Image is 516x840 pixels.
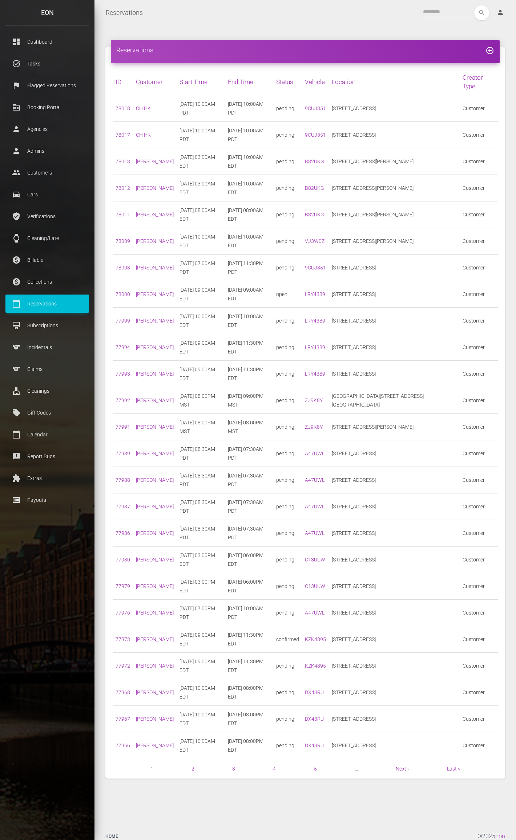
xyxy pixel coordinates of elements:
td: Customer [460,228,498,255]
td: [STREET_ADDRESS][PERSON_NAME] [329,414,460,440]
p: Booking Portal [11,102,84,113]
td: [DATE] 08:00AM EDT [225,201,273,228]
td: [DATE] 10:00AM PDT [177,122,225,148]
td: [DATE] 10:00AM PDT [177,95,225,122]
td: Customer [460,361,498,387]
a: paid Billable [5,251,89,269]
a: VJ3W0Z [305,238,324,244]
p: Tasks [11,58,84,69]
td: pending [273,547,302,573]
td: [DATE] 07:30AM PDT [225,520,273,547]
td: Customer [460,255,498,281]
p: Subscriptions [11,320,84,331]
a: 78012 [116,185,130,191]
td: [DATE] 10:00AM PDT [225,600,273,626]
a: KZK4895 [305,663,326,669]
p: Incidentals [11,342,84,353]
a: [PERSON_NAME] [136,557,174,563]
p: Collections [11,276,84,287]
a: [PERSON_NAME] [136,663,174,669]
td: [DATE] 11:30PM EDT [225,653,273,679]
td: pending [273,706,302,732]
a: DX43RU [305,716,324,722]
th: Start Time [177,69,225,95]
td: [DATE] 03:00PM EDT [177,547,225,573]
a: [PERSON_NAME] [136,424,174,430]
td: [DATE] 09:00AM EDT [177,361,225,387]
a: feedback Report Bugs [5,447,89,465]
a: 78018 [116,105,130,111]
td: [DATE] 10:00AM EDT [177,732,225,759]
a: dashboard Dashboard [5,33,89,51]
td: Customer [460,122,498,148]
td: [DATE] 06:00PM EDT [225,573,273,600]
td: pending [273,255,302,281]
a: [PERSON_NAME] [136,451,174,456]
td: Customer [460,201,498,228]
td: [STREET_ADDRESS] [329,467,460,493]
button: search [474,5,489,20]
p: Reservations [11,298,84,309]
td: [STREET_ADDRESS][PERSON_NAME] [329,201,460,228]
a: 78000 [116,291,130,297]
td: pending [273,308,302,334]
a: 77987 [116,504,130,509]
p: Agencies [11,124,84,135]
a: C13UUW [305,557,325,563]
a: A47UWL [305,477,324,483]
a: sports Incidentals [5,338,89,356]
td: pending [273,334,302,361]
td: pending [273,467,302,493]
p: Calendar [11,429,84,440]
td: Customer [460,308,498,334]
td: Customer [460,653,498,679]
a: ZJ9K8Y [305,424,323,430]
td: [DATE] 08:00PM EDT [225,679,273,706]
td: Customer [460,493,498,520]
a: 77976 [116,610,130,616]
td: pending [273,95,302,122]
td: Customer [460,281,498,308]
td: [DATE] 03:00AM EDT [177,148,225,175]
a: 77973 [116,636,130,642]
td: [STREET_ADDRESS] [329,626,460,653]
td: pending [273,122,302,148]
a: CH HK [136,132,151,138]
a: B82UKG [305,185,324,191]
td: [DATE] 09:00AM EDT [177,334,225,361]
td: [DATE] 10:00AM EDT [177,308,225,334]
a: 77994 [116,344,130,350]
td: [STREET_ADDRESS] [329,281,460,308]
td: [DATE] 07:30AM PDT [225,493,273,520]
td: pending [273,201,302,228]
td: [STREET_ADDRESS] [329,600,460,626]
a: card_membership Subscriptions [5,316,89,335]
td: pending [273,175,302,201]
td: [DATE] 10:00AM EDT [177,706,225,732]
td: [STREET_ADDRESS] [329,732,460,759]
a: calendar_today Reservations [5,295,89,313]
td: [DATE] 07:30AM PDT [225,440,273,467]
a: LRY4389 [305,371,325,377]
td: [DATE] 09:00AM EDT [177,653,225,679]
a: CH HK [136,105,151,111]
td: pending [273,361,302,387]
a: cleaning_services Cleanings [5,382,89,400]
a: watch Cleaning/Late [5,229,89,247]
a: 77979 [116,583,130,589]
a: [PERSON_NAME] [136,185,174,191]
a: extension Extras [5,469,89,487]
td: [STREET_ADDRESS] [329,361,460,387]
td: Customer [460,573,498,600]
a: [PERSON_NAME] [136,583,174,589]
a: 9CUJ351 [305,132,326,138]
p: Report Bugs [11,451,84,462]
a: 77986 [116,530,130,536]
td: Customer [460,520,498,547]
a: A47UWL [305,610,324,616]
td: Customer [460,414,498,440]
a: person Admins [5,142,89,160]
td: Customer [460,387,498,414]
td: [DATE] 10:00AM EDT [177,228,225,255]
td: [DATE] 08:30AM PDT [177,467,225,493]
